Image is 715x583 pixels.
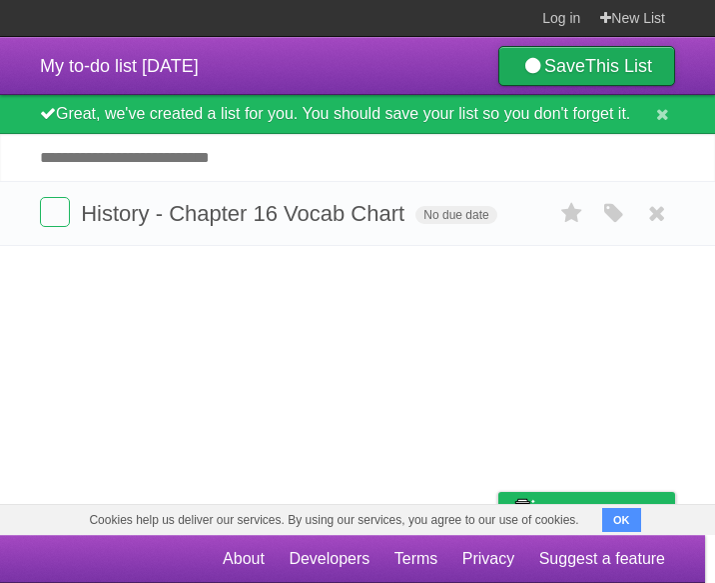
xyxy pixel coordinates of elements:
span: Buy me a coffee [540,493,665,528]
span: No due date [415,206,496,224]
span: History - Chapter 16 Vocab Chart [81,201,409,226]
a: Terms [394,540,438,578]
a: Buy me a coffee [498,492,675,529]
img: Buy me a coffee [508,493,535,527]
a: Developers [289,540,369,578]
label: Done [40,197,70,227]
b: This List [585,56,652,76]
a: About [223,540,265,578]
span: My to-do list [DATE] [40,56,199,76]
label: Star task [553,197,591,230]
button: OK [602,508,641,532]
a: Privacy [462,540,514,578]
a: SaveThis List [498,46,675,86]
span: Cookies help us deliver our services. By using our services, you agree to our use of cookies. [69,505,598,535]
a: Suggest a feature [539,540,665,578]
